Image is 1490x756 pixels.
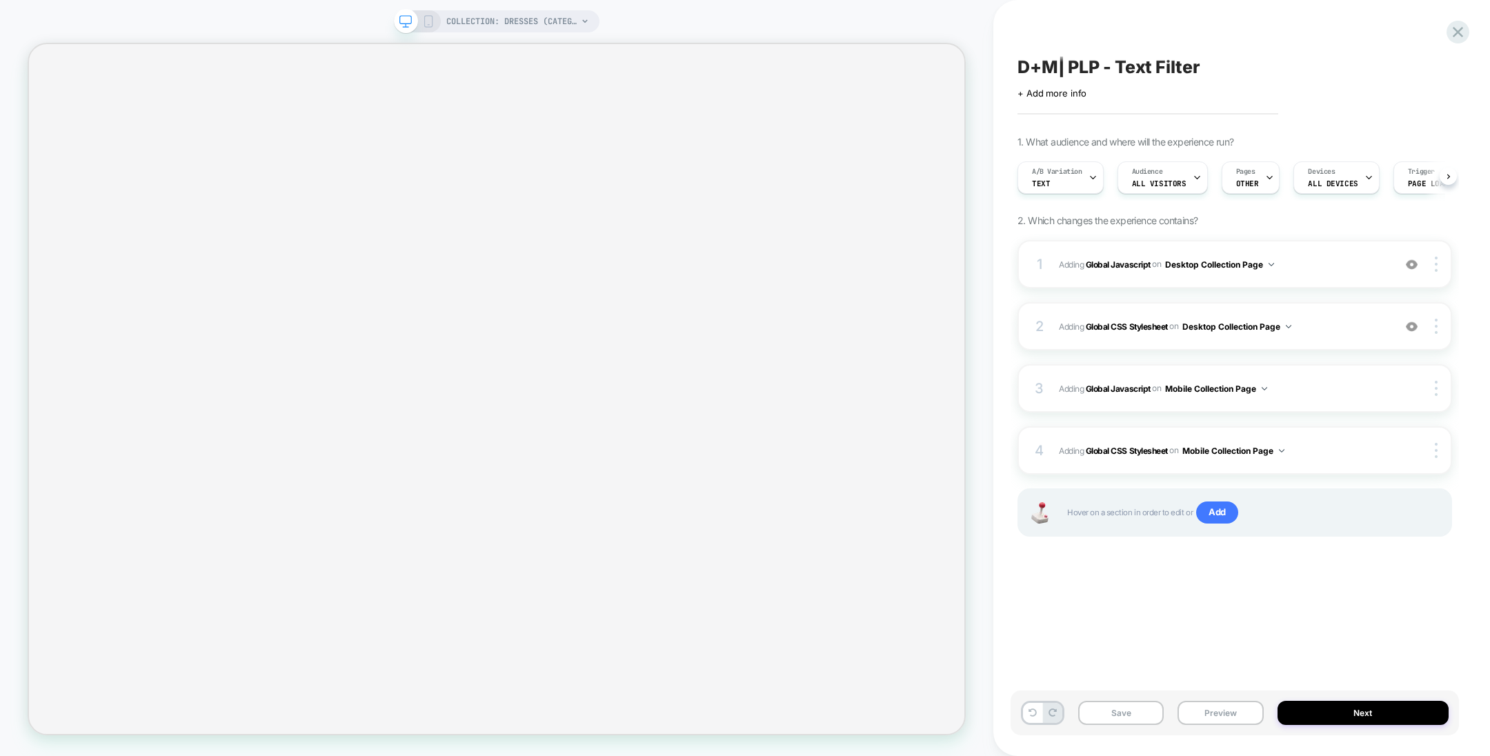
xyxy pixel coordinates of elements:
[446,10,577,32] span: COLLECTION: Dresses (Category)
[1132,167,1163,177] span: Audience
[1236,179,1259,188] span: OTHER
[1059,442,1387,459] span: Adding
[1286,325,1291,328] img: down arrow
[1165,380,1267,397] button: Mobile Collection Page
[1178,701,1263,725] button: Preview
[1435,381,1438,396] img: close
[1067,501,1437,524] span: Hover on a section in order to edit or
[1033,376,1046,401] div: 3
[1017,136,1233,148] span: 1. What audience and where will the experience run?
[1132,179,1186,188] span: All Visitors
[1059,256,1387,273] span: Adding
[1152,257,1161,272] span: on
[1406,321,1418,332] img: crossed eye
[1169,443,1178,458] span: on
[1278,701,1449,725] button: Next
[1236,167,1255,177] span: Pages
[1435,319,1438,334] img: close
[1435,443,1438,458] img: close
[1032,179,1050,188] span: Text
[1408,167,1435,177] span: Trigger
[1059,380,1387,397] span: Adding
[1026,502,1053,524] img: Joystick
[1032,167,1082,177] span: A/B Variation
[1086,259,1151,269] b: Global Javascript
[1308,167,1335,177] span: Devices
[1262,387,1267,390] img: down arrow
[1033,438,1046,463] div: 4
[1059,318,1387,335] span: Adding
[1086,383,1151,393] b: Global Javascript
[1182,442,1284,459] button: Mobile Collection Page
[1017,57,1200,77] span: D+M| PLP - Text Filter
[1269,263,1274,266] img: down arrow
[1017,215,1198,226] span: 2. Which changes the experience contains?
[1086,445,1168,455] b: Global CSS Stylesheet
[1308,179,1358,188] span: ALL DEVICES
[1196,501,1238,524] span: Add
[1182,318,1291,335] button: Desktop Collection Page
[1078,701,1164,725] button: Save
[1086,321,1168,331] b: Global CSS Stylesheet
[1033,314,1046,339] div: 2
[1169,319,1178,334] span: on
[1408,179,1449,188] span: Page Load
[1017,88,1086,99] span: + Add more info
[1152,381,1161,396] span: on
[1406,259,1418,270] img: crossed eye
[1033,252,1046,277] div: 1
[1279,449,1284,452] img: down arrow
[1435,257,1438,272] img: close
[1165,256,1274,273] button: Desktop Collection Page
